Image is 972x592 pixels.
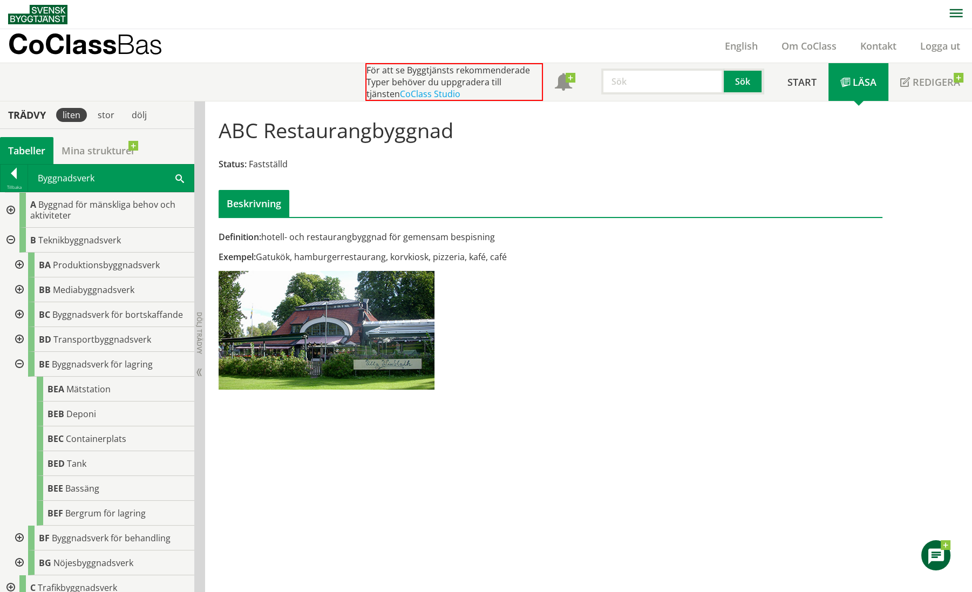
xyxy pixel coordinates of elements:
span: BA [39,259,51,271]
div: Gå till informationssidan för CoClass Studio [17,377,194,402]
span: BEE [47,482,63,494]
div: Trädvy [2,109,52,121]
span: Bassäng [65,482,99,494]
div: Gå till informationssidan för CoClass Studio [17,402,194,426]
a: Läsa [828,63,888,101]
div: Tillbaka [1,183,28,192]
span: BE [39,358,50,370]
div: Gå till informationssidan för CoClass Studio [9,526,194,550]
div: Gå till informationssidan för CoClass Studio [9,277,194,302]
span: BD [39,334,51,345]
span: Byggnadsverk för bortskaffande [52,309,183,321]
div: stor [91,108,121,122]
span: Bergrum för lagring [65,507,146,519]
span: Sök i tabellen [175,172,184,183]
a: CoClass Studio [400,88,460,100]
span: BEB [47,408,64,420]
div: Gå till informationssidan för CoClass Studio [9,550,194,575]
span: BC [39,309,50,321]
div: Gå till informationssidan för CoClass Studio [9,302,194,327]
span: Definition: [219,231,261,243]
div: För att se Byggtjänsts rekommenderade Typer behöver du uppgradera till tjänsten [365,63,543,101]
span: Teknikbyggnadsverk [38,234,121,246]
div: Gå till informationssidan för CoClass Studio [9,352,194,526]
span: Produktionsbyggnadsverk [53,259,160,271]
div: Gå till informationssidan för CoClass Studio [17,451,194,476]
span: Tank [67,458,86,469]
div: Gå till informationssidan för CoClass Studio [17,426,194,451]
span: BF [39,532,50,544]
span: BEC [47,433,64,445]
div: Gå till informationssidan för CoClass Studio [9,253,194,277]
span: Exempel: [219,251,256,263]
span: Start [787,76,817,89]
span: Byggnad för mänskliga behov och aktiviteter [30,199,175,221]
a: Kontakt [848,39,908,52]
span: BED [47,458,65,469]
div: Gå till informationssidan för CoClass Studio [9,327,194,352]
div: dölj [125,108,153,122]
h1: ABC Restaurangbyggnad [219,118,453,142]
p: CoClass [8,38,162,50]
div: liten [56,108,87,122]
a: Om CoClass [770,39,848,52]
img: abc-restaurangbyggnad.jpg [219,271,434,390]
a: Logga ut [908,39,972,52]
span: Byggnadsverk för lagring [52,358,153,370]
input: Sök [601,69,724,94]
span: Bas [117,28,162,60]
span: Mätstation [66,383,111,395]
div: Byggnadsverk [28,165,194,192]
div: Gatukök, hamburgerrestaurang, korvkiosk, pizzeria, kafé, café [219,251,655,263]
div: Gå till informationssidan för CoClass Studio [17,501,194,526]
span: B [30,234,36,246]
span: Mediabyggnadsverk [53,284,134,296]
span: Containerplats [66,433,126,445]
span: A [30,199,36,210]
div: Gå till informationssidan för CoClass Studio [17,476,194,501]
span: Byggnadsverk för behandling [52,532,171,544]
span: Deponi [66,408,96,420]
span: BEF [47,507,63,519]
span: Redigera [913,76,960,89]
span: Dölj trädvy [195,312,204,354]
button: Sök [724,69,764,94]
span: Transportbyggnadsverk [53,334,151,345]
a: Redigera [888,63,972,101]
span: Läsa [853,76,876,89]
span: Notifikationer [555,74,572,92]
img: Svensk Byggtjänst [8,5,67,24]
a: CoClassBas [8,29,186,63]
span: BG [39,557,51,569]
div: Beskrivning [219,190,289,217]
a: English [713,39,770,52]
a: Start [776,63,828,101]
span: BEA [47,383,64,395]
a: Mina strukturer [53,137,144,164]
span: Status: [219,158,247,170]
span: Fastställd [249,158,288,170]
div: hotell- och restaurangbyggnad för gemensam bespisning [219,231,655,243]
span: Nöjesbyggnadsverk [53,557,133,569]
span: BB [39,284,51,296]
